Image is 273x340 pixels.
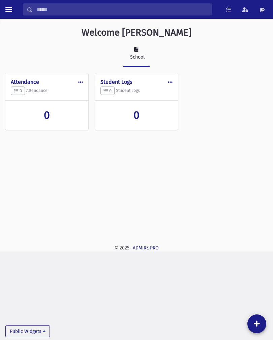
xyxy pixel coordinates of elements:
[11,87,83,95] h5: Attendance
[123,41,150,67] a: School
[5,244,268,251] div: © 2025 -
[11,109,83,122] a: 0
[100,109,173,122] a: 0
[133,109,140,122] span: 0
[82,27,191,38] h3: Welcome [PERSON_NAME]
[129,54,145,61] div: School
[100,87,173,95] h5: Student Logs
[11,87,25,95] button: 0
[100,79,173,85] h4: Student Logs
[14,88,22,93] span: 0
[11,79,83,85] h4: Attendance
[103,88,112,93] span: 0
[44,109,50,122] span: 0
[100,87,115,95] button: 0
[3,3,15,15] button: toggle menu
[5,325,50,337] button: Public Widgets
[33,3,212,15] input: Search
[133,245,159,251] a: ADMIRE PRO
